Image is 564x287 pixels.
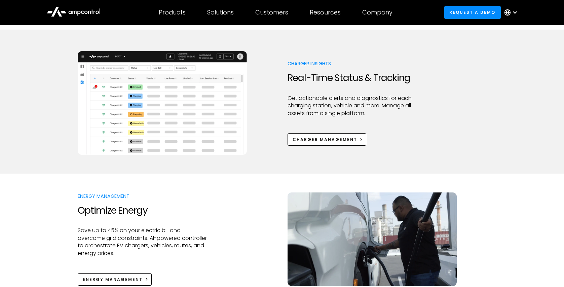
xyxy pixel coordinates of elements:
p: Energy Management [78,193,207,200]
div: Products [159,9,186,16]
div: Solutions [207,9,234,16]
a: Charger Management [288,133,367,146]
div: Energy Management [83,277,143,283]
div: Resources [310,9,341,16]
div: Customers [255,9,288,16]
div: Company [362,9,392,16]
img: Ampcontrol EV charging management system for on time departure [78,51,247,155]
div: Charger Management [293,137,357,143]
p: Charger Insights [288,60,417,67]
h2: Optimize Energy [78,205,207,216]
p: Get actionable alerts and diagnostics for each charging station, vehicle and more. Manage all ass... [288,95,417,117]
p: Save up to 45% on your electric bill and overcome grid constraints. AI-powered controller to orch... [78,227,207,257]
h2: Real-Time Status & Tracking [288,72,417,84]
a: Energy Management [78,273,152,286]
img: Ampcontrol EV fleet charging solutions for energy management [288,192,457,286]
a: Request a demo [444,6,501,19]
